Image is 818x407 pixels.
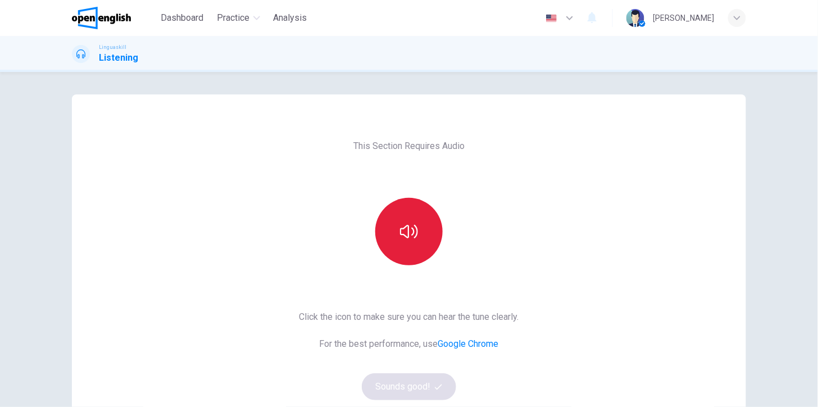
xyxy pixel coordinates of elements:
[299,310,519,324] span: Click the icon to make sure you can hear the tune clearly.
[274,11,307,25] span: Analysis
[544,14,558,22] img: en
[72,7,157,29] a: OpenEnglish logo
[269,8,312,28] button: Analysis
[299,337,519,351] span: For the best performance, use
[99,43,126,51] span: Linguaskill
[217,11,250,25] span: Practice
[72,7,131,29] img: OpenEnglish logo
[213,8,265,28] button: Practice
[438,338,499,349] a: Google Chrome
[653,11,715,25] div: [PERSON_NAME]
[626,9,644,27] img: Profile picture
[157,8,208,28] button: Dashboard
[161,11,204,25] span: Dashboard
[353,139,465,153] span: This Section Requires Audio
[99,51,138,65] h1: Listening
